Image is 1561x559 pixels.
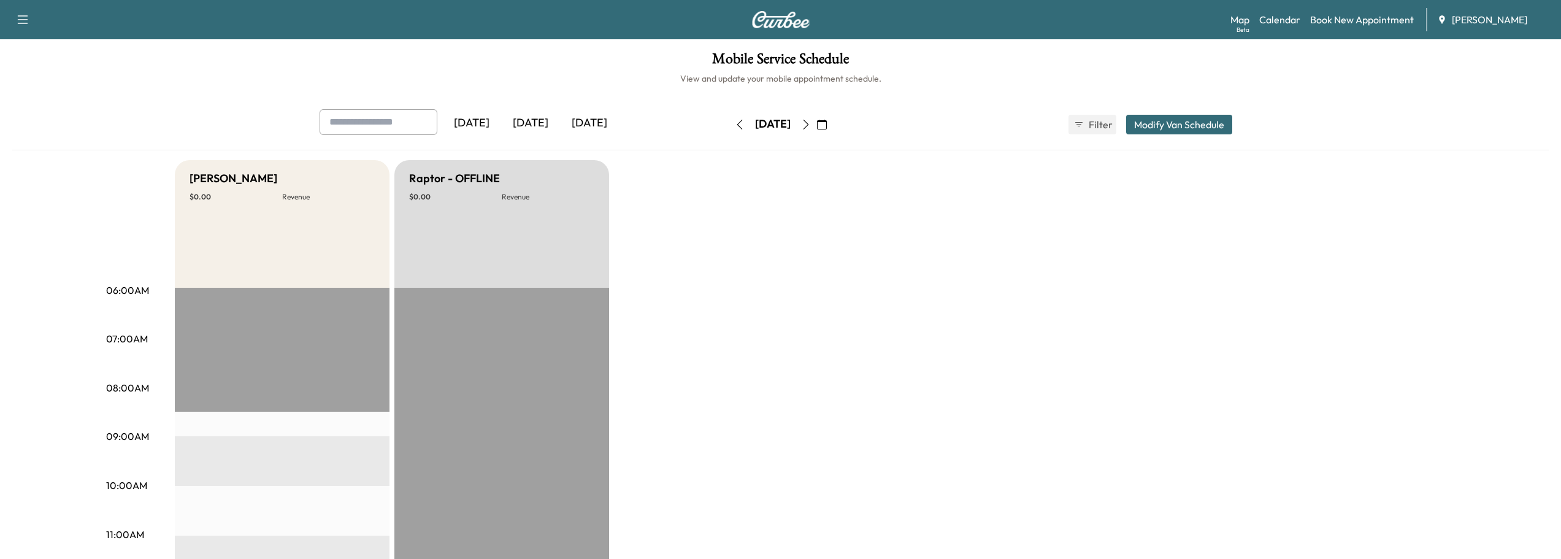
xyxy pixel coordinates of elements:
p: $ 0.00 [409,192,502,202]
div: [DATE] [755,117,791,132]
a: MapBeta [1230,12,1249,27]
p: 07:00AM [106,331,148,346]
div: Beta [1237,25,1249,34]
span: Filter [1089,117,1111,132]
a: Calendar [1259,12,1300,27]
img: Curbee Logo [751,11,810,28]
span: [PERSON_NAME] [1452,12,1527,27]
div: [DATE] [501,109,560,137]
button: Filter [1068,115,1116,134]
h1: Mobile Service Schedule [12,52,1549,72]
p: 10:00AM [106,478,147,493]
div: [DATE] [442,109,501,137]
p: Revenue [282,192,375,202]
p: Revenue [502,192,594,202]
p: 11:00AM [106,527,144,542]
p: 09:00AM [106,429,149,444]
a: Book New Appointment [1310,12,1414,27]
h5: Raptor - OFFLINE [409,170,500,187]
button: Modify Van Schedule [1126,115,1232,134]
p: 08:00AM [106,380,149,395]
p: $ 0.00 [190,192,282,202]
h5: [PERSON_NAME] [190,170,277,187]
p: 06:00AM [106,283,149,298]
h6: View and update your mobile appointment schedule. [12,72,1549,85]
div: [DATE] [560,109,619,137]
